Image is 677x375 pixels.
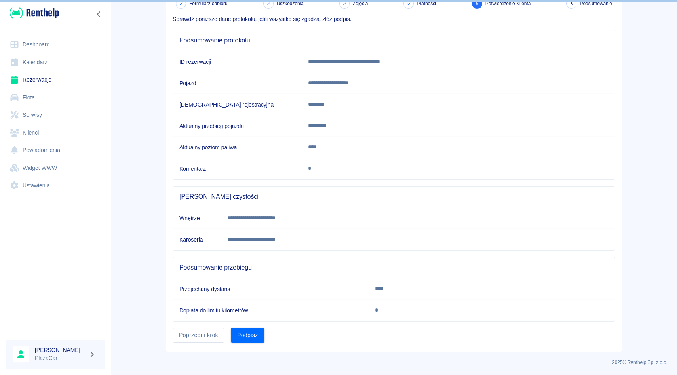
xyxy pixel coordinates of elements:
a: Powiadomienia [6,141,105,159]
h6: Wnętrze [179,214,215,222]
img: Renthelp logo [10,6,59,19]
h6: Karoseria [179,236,215,244]
a: Rezerwacje [6,71,105,89]
h6: ID rezerwacji [179,58,295,66]
button: Podpisz [231,328,264,343]
a: Widget WWW [6,159,105,177]
h6: Dopłata do limitu kilometrów [179,306,362,314]
a: Flota [6,89,105,107]
a: Renthelp logo [6,6,59,19]
a: Serwisy [6,106,105,124]
h6: [PERSON_NAME] [35,346,86,354]
h6: [DEMOGRAPHIC_DATA] rejestracyjna [179,101,295,109]
a: Klienci [6,124,105,142]
button: Zwiń nawigację [93,9,105,19]
a: Ustawienia [6,177,105,194]
span: [PERSON_NAME] czystości [179,193,609,201]
h6: Przejechany dystans [179,285,362,293]
p: 2025 © Renthelp Sp. z o.o. [120,359,667,366]
span: Podsumowanie protokołu [179,36,609,44]
h6: Pojazd [179,79,295,87]
h6: Komentarz [179,165,295,173]
button: Poprzedni krok [173,328,224,343]
a: Dashboard [6,36,105,53]
p: PlazaCar [35,354,86,362]
span: Podsumowanie przebiegu [179,264,609,272]
p: Sprawdź poniższe dane protokołu, jeśli wszystko się zgadza, złóż podpis. [173,15,615,23]
a: Kalendarz [6,53,105,71]
h6: Aktualny przebieg pojazdu [179,122,295,130]
h6: Aktualny poziom paliwa [179,143,295,151]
